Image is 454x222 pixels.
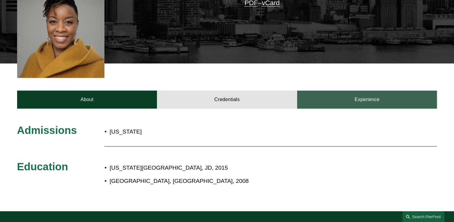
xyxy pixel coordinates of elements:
[17,161,68,172] span: Education
[297,91,437,109] a: Experience
[17,91,157,109] a: About
[157,91,297,109] a: Credentials
[110,176,384,187] p: [GEOGRAPHIC_DATA], [GEOGRAPHIC_DATA], 2008
[110,127,262,137] p: [US_STATE]
[17,124,77,136] span: Admissions
[110,163,384,173] p: [US_STATE][GEOGRAPHIC_DATA], JD, 2015
[402,211,444,222] a: Search this site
